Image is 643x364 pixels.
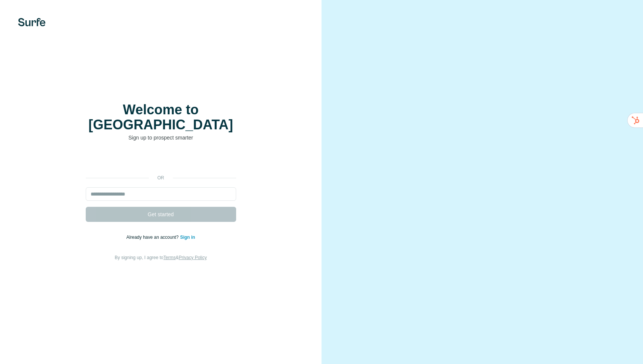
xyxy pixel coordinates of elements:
[86,134,236,141] p: Sign up to prospect smarter
[149,174,173,181] p: or
[180,235,195,240] a: Sign in
[126,235,180,240] span: Already have an account?
[18,18,45,26] img: Surfe's logo
[86,102,236,132] h1: Welcome to [GEOGRAPHIC_DATA]
[164,255,176,260] a: Terms
[179,255,207,260] a: Privacy Policy
[82,153,240,169] iframe: Sign in with Google Button
[115,255,207,260] span: By signing up, I agree to &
